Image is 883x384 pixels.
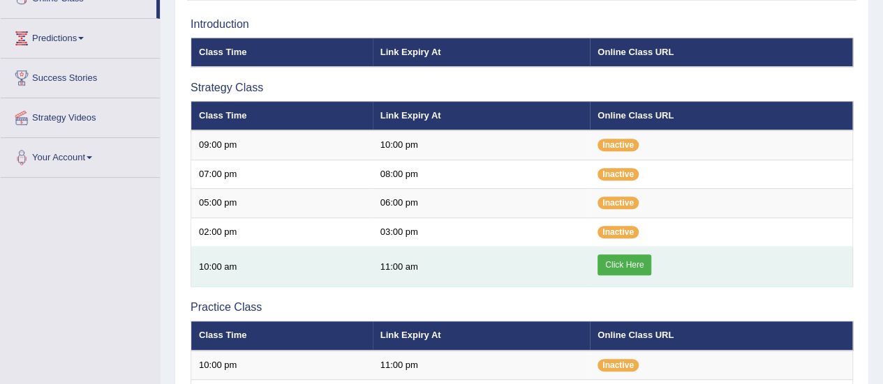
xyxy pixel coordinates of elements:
td: 10:00 pm [373,130,591,160]
th: Online Class URL [590,321,852,351]
a: Success Stories [1,59,160,93]
td: 08:00 pm [373,160,591,189]
td: 10:00 am [191,247,373,287]
td: 07:00 pm [191,160,373,189]
a: Predictions [1,19,160,54]
h3: Introduction [191,18,853,31]
td: 10:00 pm [191,351,373,380]
th: Class Time [191,101,373,130]
span: Inactive [598,197,639,209]
th: Link Expiry At [373,38,591,67]
td: 03:00 pm [373,217,591,247]
td: 11:00 pm [373,351,591,380]
td: 02:00 pm [191,217,373,247]
span: Inactive [598,226,639,238]
th: Online Class URL [590,101,852,130]
th: Online Class URL [590,38,852,67]
span: Inactive [598,168,639,181]
a: Click Here [598,254,651,275]
th: Link Expiry At [373,101,591,130]
td: 06:00 pm [373,189,591,218]
a: Your Account [1,138,160,173]
a: Strategy Videos [1,98,160,133]
td: 05:00 pm [191,189,373,218]
th: Link Expiry At [373,321,591,351]
td: 09:00 pm [191,130,373,160]
span: Inactive [598,359,639,371]
td: 11:00 am [373,247,591,287]
th: Class Time [191,321,373,351]
h3: Strategy Class [191,82,853,94]
th: Class Time [191,38,373,67]
span: Inactive [598,139,639,151]
h3: Practice Class [191,301,853,314]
